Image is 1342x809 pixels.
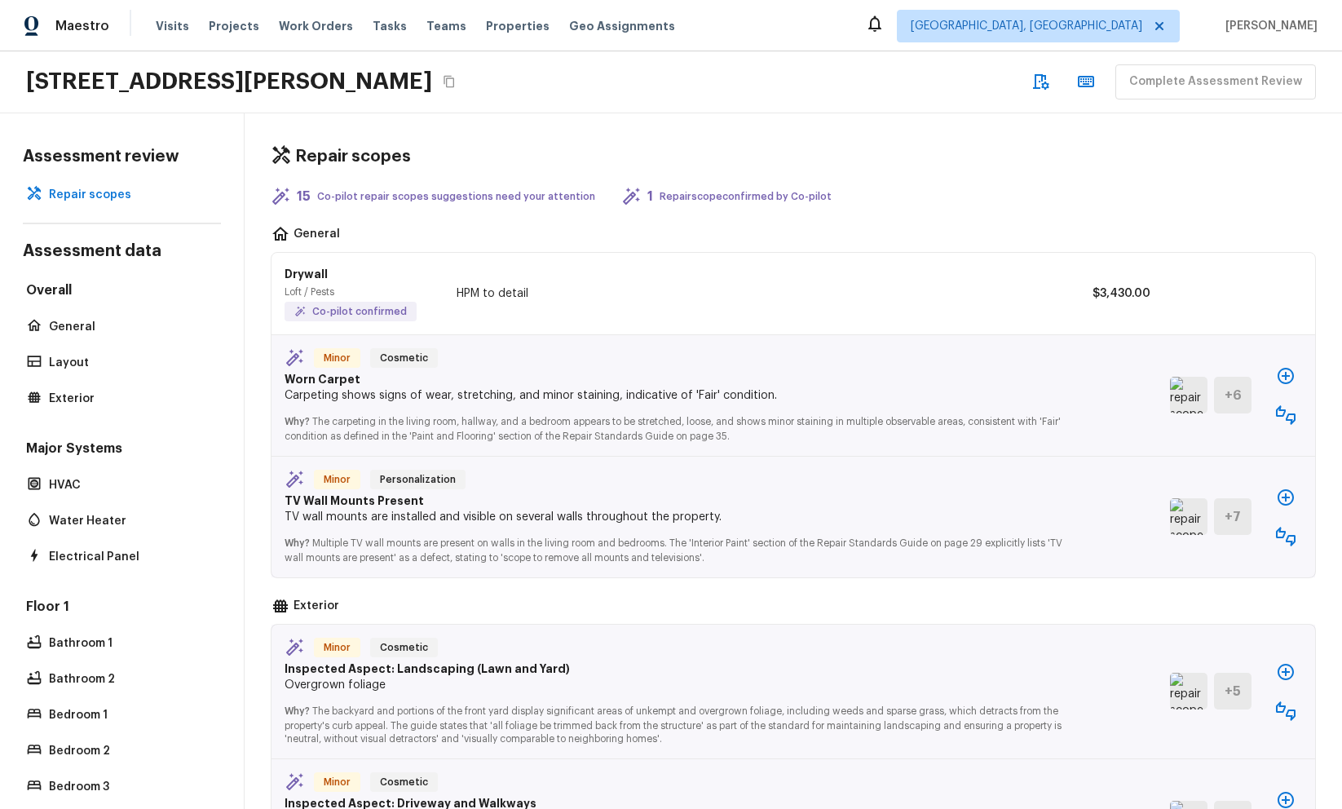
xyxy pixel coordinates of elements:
[49,671,211,687] p: Bathroom 2
[49,635,211,652] p: Bathroom 1
[373,350,435,366] span: Cosmetic
[23,440,221,461] h5: Major Systems
[317,350,357,366] span: Minor
[285,509,1079,525] p: TV wall mounts are installed and visible on several walls throughout the property.
[285,706,310,716] span: Why?
[297,188,311,206] h5: 15
[49,549,211,565] p: Electrical Panel
[294,226,340,245] p: General
[1170,673,1207,710] img: repair scope asset
[49,187,211,203] p: Repair scopes
[49,319,211,335] p: General
[295,146,411,167] h4: Repair scopes
[23,598,221,619] h5: Floor 1
[1225,387,1242,404] h5: + 6
[373,471,462,488] span: Personalization
[49,355,211,371] p: Layout
[285,404,1079,443] p: The carpeting in the living room, hallway, and a bedroom appears to be stretched, loose, and show...
[279,18,353,34] span: Work Orders
[285,661,1079,677] p: Inspected Aspect: Landscaping (Lawn and Yard)
[426,18,466,34] span: Teams
[285,677,1079,693] p: Overgrown foliage
[49,477,211,493] p: HVAC
[285,266,417,282] p: Drywall
[317,774,357,790] span: Minor
[285,493,1079,509] p: TV Wall Mounts Present
[49,779,211,795] p: Bedroom 3
[1225,508,1241,526] h5: + 7
[49,743,211,759] p: Bedroom 2
[660,190,832,203] p: Repair scope confirmed by Co-pilot
[49,707,211,723] p: Bedroom 1
[647,188,653,206] h5: 1
[156,18,189,34] span: Visits
[911,18,1142,34] span: [GEOGRAPHIC_DATA], [GEOGRAPHIC_DATA]
[1170,498,1207,535] img: repair scope asset
[1219,18,1318,34] span: [PERSON_NAME]
[457,285,1057,302] p: HPM to detail
[23,241,221,265] h4: Assessment data
[373,774,435,790] span: Cosmetic
[285,387,1079,404] p: Carpeting shows signs of wear, stretching, and minor staining, indicative of 'Fair' condition.
[1170,377,1207,413] img: repair scope asset
[569,18,675,34] span: Geo Assignments
[285,371,1079,387] p: Worn Carpet
[317,471,357,488] span: Minor
[49,391,211,407] p: Exterior
[1225,683,1241,701] h5: + 5
[294,598,339,617] p: Exterior
[373,20,407,32] span: Tasks
[317,639,357,656] span: Minor
[486,18,550,34] span: Properties
[439,71,460,92] button: Copy Address
[285,285,417,298] p: Loft / Pests
[285,417,310,427] span: Why?
[23,281,221,303] h5: Overall
[26,67,432,96] h2: [STREET_ADDRESS][PERSON_NAME]
[49,513,211,529] p: Water Heater
[285,525,1079,564] p: Multiple TV wall mounts are present on walls in the living room and bedrooms. The 'Interior Paint...
[1077,285,1150,302] p: $3,430.00
[373,639,435,656] span: Cosmetic
[312,305,407,318] p: Co-pilot confirmed
[317,190,595,203] p: Co-pilot repair scopes suggestions need your attention
[285,693,1079,745] p: The backyard and portions of the front yard display significant areas of unkempt and overgrown fo...
[285,538,310,548] span: Why?
[209,18,259,34] span: Projects
[23,146,221,167] h4: Assessment review
[55,18,109,34] span: Maestro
